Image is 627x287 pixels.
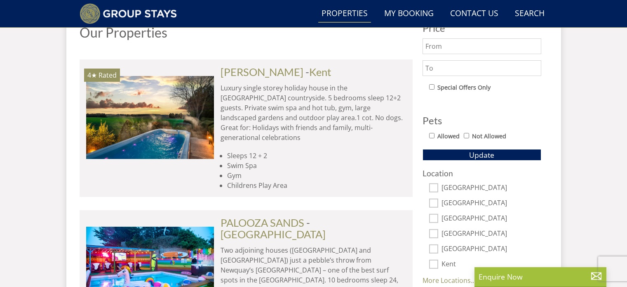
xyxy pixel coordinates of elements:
[227,180,406,190] li: Childrens Play Area
[423,276,476,285] a: More Locations...
[441,214,541,223] label: [GEOGRAPHIC_DATA]
[221,228,326,240] a: [GEOGRAPHIC_DATA]
[512,5,548,23] a: Search
[309,66,331,78] a: Kent
[423,115,541,126] h3: Pets
[227,151,406,161] li: Sleeps 12 + 2
[221,66,303,78] a: [PERSON_NAME]
[441,260,541,269] label: Kent
[423,60,541,76] input: To
[227,161,406,171] li: Swim Spa
[221,216,304,229] a: PALOOZA SANDS
[423,169,541,178] h3: Location
[80,25,413,40] h1: Our Properties
[469,150,494,160] span: Update
[447,5,502,23] a: Contact Us
[87,71,97,80] span: BELLUS has a 4 star rating under the Quality in Tourism Scheme
[99,71,117,80] span: Rated
[381,5,437,23] a: My Booking
[86,66,214,159] a: 4★ Rated
[441,184,541,193] label: [GEOGRAPHIC_DATA]
[305,66,331,78] span: -
[437,83,491,92] label: Special Offers Only
[318,5,371,23] a: Properties
[441,230,541,239] label: [GEOGRAPHIC_DATA]
[221,216,326,240] span: -
[227,171,406,180] li: Gym
[423,149,541,161] button: Update
[441,199,541,208] label: [GEOGRAPHIC_DATA]
[86,76,214,159] img: Bellus-kent-large-group-holiday-home-sleeps-13.original.jpg
[423,23,541,33] h3: Price
[437,132,460,141] label: Allowed
[80,3,177,24] img: Group Stays
[221,83,406,142] p: Luxury single storey holiday house in the [GEOGRAPHIC_DATA] countryside. 5 bedrooms sleep 12+2 gu...
[472,132,506,141] label: Not Allowed
[423,38,541,54] input: From
[441,245,541,254] label: [GEOGRAPHIC_DATA]
[479,271,602,282] p: Enquire Now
